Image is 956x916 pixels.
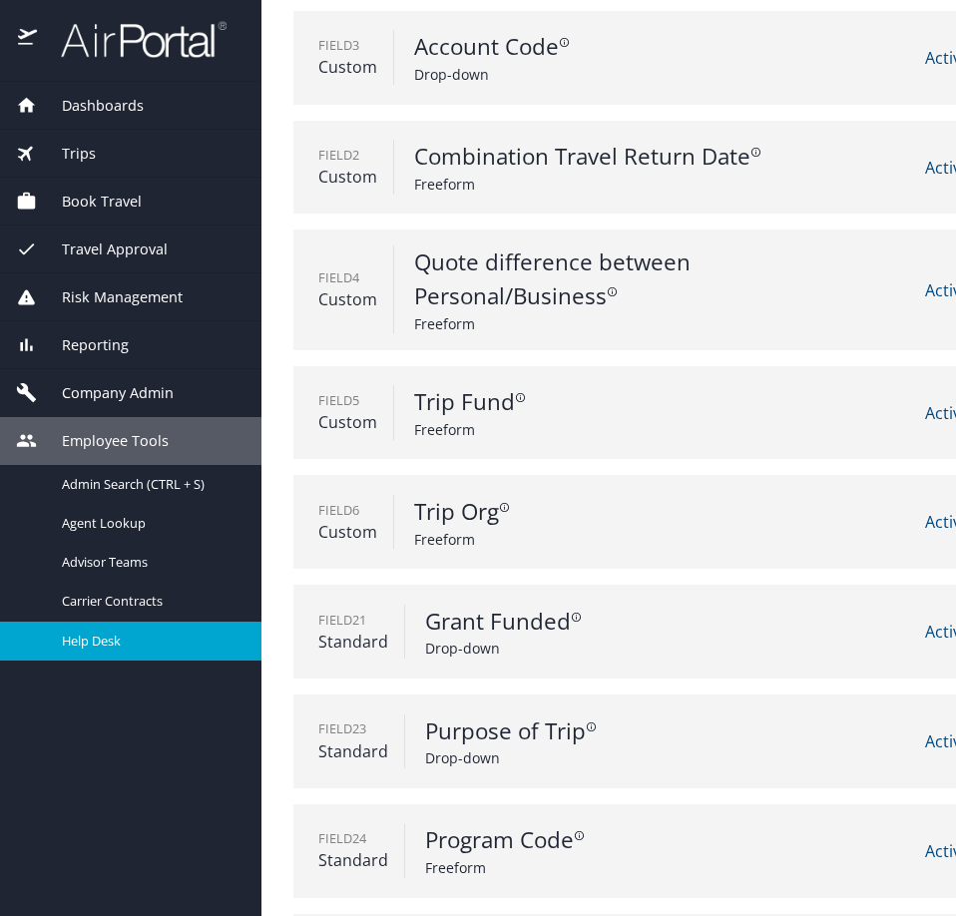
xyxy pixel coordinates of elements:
p: Drop-down [414,64,797,85]
svg: Required. Yes or No. [571,612,582,623]
p: Custom [318,520,377,544]
span: Travel Approval [37,238,168,260]
a: Admin Search (CTRL + S) [16,473,213,496]
p: Freeform [414,419,797,440]
img: airportal-logo.png [39,20,227,59]
svg: Advisor only udid. If U23 = combination then a quote difference will need to be provided. [607,286,618,297]
svg: If U23 equals combination then U1 and U2 are entered for the business portion of the trip. If bus... [750,147,761,158]
p: Custom [318,410,377,434]
span: Carrier Contracts [62,592,238,611]
svg: 2 digit code. Freeform [574,830,585,841]
span: Agent Lookup [62,514,238,533]
p: Field 2 [318,146,377,165]
p: Quote difference between Personal/Business [414,245,797,312]
p: Custom [318,55,377,79]
p: Custom [318,165,377,189]
p: Purpose of Trip [425,714,808,748]
p: Standard [318,630,388,654]
p: Standard [318,848,388,872]
svg: Required. Ask if same as their Profile Org. If yes use info from U95-. Same for guest if using Pr... [499,502,510,513]
span: Employee Tools [37,430,169,452]
p: Drop-down [425,747,808,768]
span: Company Admin [37,382,174,404]
p: Freeform [414,313,797,334]
p: Account Code [414,30,797,64]
p: Field 21 [318,611,388,630]
p: Freeform [425,857,808,878]
span: Risk Management [37,286,183,308]
p: Field 6 [318,501,377,520]
span: Admin Search (CTRL + S) [62,475,205,494]
p: Field 23 [318,719,388,738]
p: Trip Org [414,495,797,529]
span: Dashboards [37,95,144,117]
p: Drop-down [425,638,808,659]
svg: Required. 4 digit Account Code [559,37,570,48]
p: Freeform [414,529,797,550]
span: Book Travel [37,191,142,213]
span: Advisor Teams [62,553,238,572]
p: Field 3 [318,36,377,55]
span: Trips [37,143,96,165]
p: Field 24 [318,829,388,848]
svg: Required. Ask if same as their Profile Fund. If yes use info from U90-. Same for guest, if using ... [515,392,526,403]
p: Combination Travel Return Date [414,140,797,174]
p: Grant Funded [425,605,808,639]
svg: Required. Dropdown. [586,721,597,732]
img: icon-airportal.png [18,20,39,59]
p: Trip Fund [414,385,797,419]
span: Help Desk [62,632,238,651]
p: Freeform [414,174,797,195]
p: Field 5 [318,391,377,410]
p: Standard [318,739,388,763]
span: Reporting [37,334,129,356]
p: Program Code [425,823,808,857]
p: Field 4 [318,268,377,287]
p: Custom [318,287,377,311]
